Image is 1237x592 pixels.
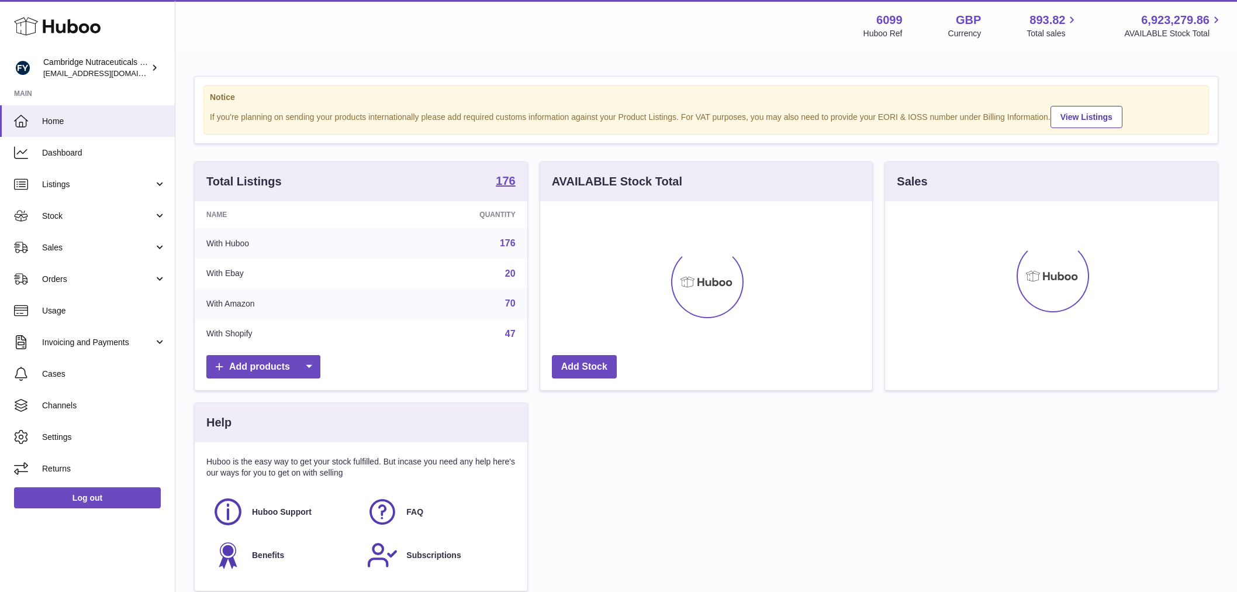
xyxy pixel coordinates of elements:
[42,242,154,253] span: Sales
[1051,106,1122,128] a: View Listings
[406,507,423,518] span: FAQ
[206,355,320,379] a: Add products
[212,539,355,571] a: Benefits
[897,174,927,190] h3: Sales
[552,355,617,379] a: Add Stock
[195,228,376,259] td: With Huboo
[552,174,682,190] h3: AVAILABLE Stock Total
[863,28,903,39] div: Huboo Ref
[42,305,166,316] span: Usage
[42,116,166,127] span: Home
[206,456,516,479] p: Huboo is the easy way to get your stock fulfilled. But incase you need any help here's our ways f...
[42,211,154,222] span: Stock
[376,201,527,228] th: Quantity
[195,259,376,289] td: With Ebay
[14,487,161,508] a: Log out
[43,68,172,78] span: [EMAIL_ADDRESS][DOMAIN_NAME]
[252,507,312,518] span: Huboo Support
[496,175,515,189] a: 176
[252,550,284,561] span: Benefits
[505,269,516,278] a: 20
[367,539,509,571] a: Subscriptions
[42,463,166,474] span: Returns
[43,57,148,79] div: Cambridge Nutraceuticals Ltd
[195,201,376,228] th: Name
[1027,12,1079,39] a: 893.82 Total sales
[206,415,231,431] h3: Help
[14,59,32,77] img: huboo@camnutra.com
[1027,28,1079,39] span: Total sales
[1124,12,1223,39] a: 6,923,279.86 AVAILABLE Stock Total
[500,238,516,248] a: 176
[195,319,376,349] td: With Shopify
[948,28,982,39] div: Currency
[195,288,376,319] td: With Amazon
[42,274,154,285] span: Orders
[406,550,461,561] span: Subscriptions
[42,337,154,348] span: Invoicing and Payments
[42,369,166,380] span: Cases
[42,179,154,190] span: Listings
[206,174,282,190] h3: Total Listings
[42,400,166,411] span: Channels
[956,12,981,28] strong: GBP
[505,329,516,339] a: 47
[1029,12,1065,28] span: 893.82
[505,298,516,308] a: 70
[1124,28,1223,39] span: AVAILABLE Stock Total
[42,147,166,159] span: Dashboard
[42,432,166,443] span: Settings
[210,104,1203,128] div: If you're planning on sending your products internationally please add required customs informati...
[212,496,355,528] a: Huboo Support
[210,92,1203,103] strong: Notice
[367,496,509,528] a: FAQ
[876,12,903,28] strong: 6099
[1141,12,1210,28] span: 6,923,279.86
[496,175,515,187] strong: 176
